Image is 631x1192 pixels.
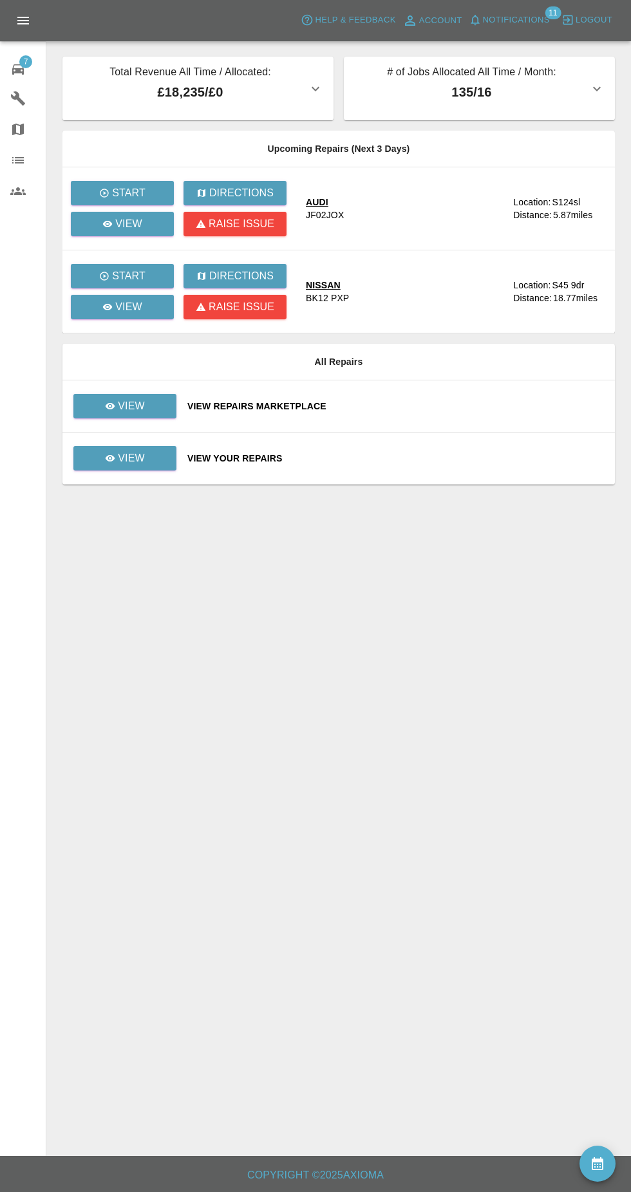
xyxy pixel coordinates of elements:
div: 18.77 miles [553,292,605,304]
span: 7 [19,55,32,68]
p: View [115,299,142,315]
p: £18,235 / £0 [73,82,308,102]
p: # of Jobs Allocated All Time / Month: [354,64,589,82]
span: Notifications [483,13,550,28]
p: Start [112,268,146,284]
button: Raise issue [184,212,287,236]
button: Start [71,181,174,205]
button: Directions [184,264,287,288]
p: Raise issue [209,216,274,232]
a: View Repairs Marketplace [187,400,605,413]
a: Account [399,10,466,31]
p: View [118,398,145,414]
p: Start [112,185,146,201]
div: Location: [513,196,551,209]
button: Open drawer [8,5,39,36]
div: NISSAN [306,279,349,292]
p: View [115,216,142,232]
button: Help & Feedback [297,10,399,30]
a: View Your Repairs [187,452,605,465]
div: BK12 PXP [306,292,349,304]
button: Raise issue [184,295,287,319]
a: Location:S124slDistance:5.87miles [513,196,605,221]
a: View [73,400,177,411]
a: Location:S45 9drDistance:18.77miles [513,279,605,304]
div: Distance: [513,292,552,304]
p: 135 / 16 [354,82,589,102]
th: Upcoming Repairs (Next 3 Days) [62,131,615,167]
div: AUDI [306,196,344,209]
a: View [73,452,177,463]
button: availability [579,1146,616,1182]
span: Account [419,14,462,28]
div: 5.87 miles [553,209,605,221]
a: View [71,295,174,319]
p: Directions [209,268,274,284]
span: 11 [545,6,561,19]
button: Notifications [466,10,553,30]
button: Logout [558,10,616,30]
a: AUDIJF02JOX [306,196,503,221]
span: Logout [576,13,612,28]
div: S45 9dr [552,279,584,292]
button: Total Revenue All Time / Allocated:£18,235/£0 [62,57,334,120]
p: View [118,451,145,466]
button: # of Jobs Allocated All Time / Month:135/16 [344,57,615,120]
h6: Copyright © 2025 Axioma [10,1166,621,1184]
a: View [71,212,174,236]
div: Distance: [513,209,552,221]
button: Start [71,264,174,288]
div: S124sl [552,196,580,209]
a: View [73,394,176,418]
a: NISSANBK12 PXP [306,279,503,304]
button: Directions [184,181,287,205]
p: Directions [209,185,274,201]
div: Location: [513,279,551,292]
p: Total Revenue All Time / Allocated: [73,64,308,82]
span: Help & Feedback [315,13,395,28]
div: JF02JOX [306,209,344,221]
p: Raise issue [209,299,274,315]
a: View [73,446,176,470]
th: All Repairs [62,344,615,380]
